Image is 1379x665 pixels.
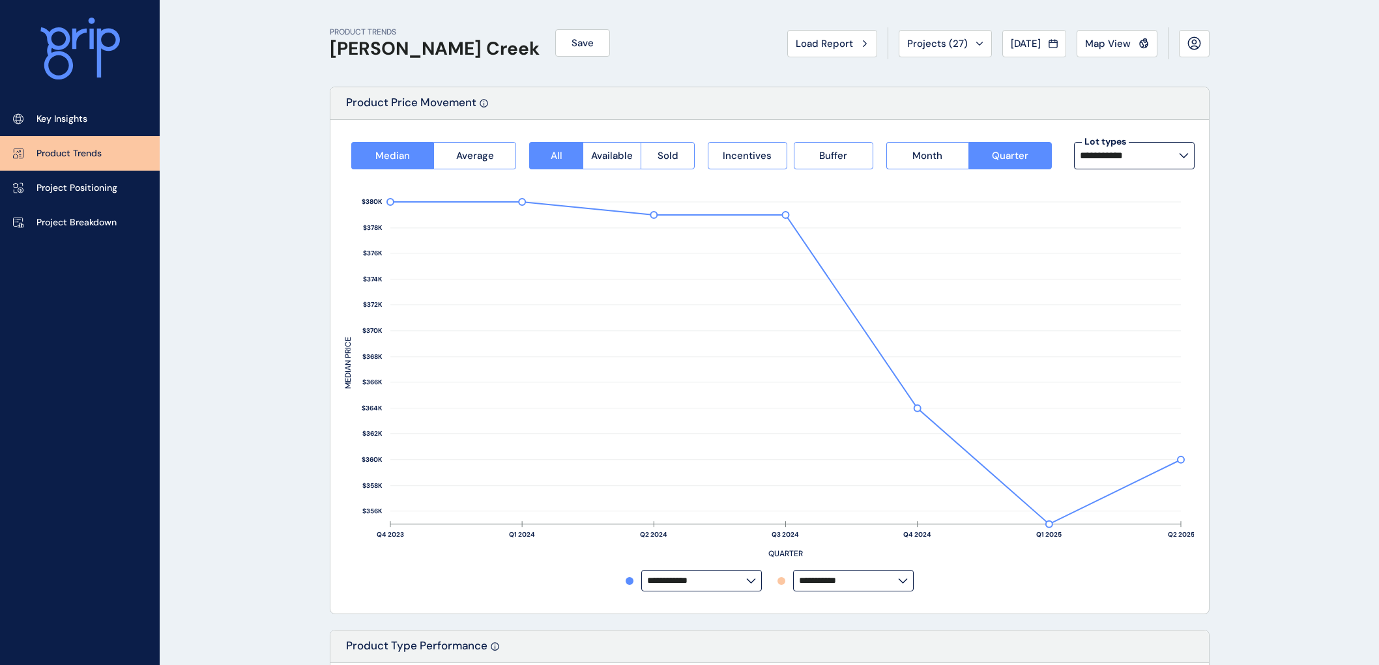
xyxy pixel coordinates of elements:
text: Q1 2025 [1036,530,1062,539]
text: Q2 2025 [1168,530,1195,539]
span: Map View [1085,37,1131,50]
p: PRODUCT TRENDS [330,27,540,38]
span: Month [912,149,942,162]
button: Available [583,142,641,169]
p: Product Price Movement [346,95,476,119]
text: $368K [362,353,383,361]
span: Save [572,36,594,50]
button: Buffer [794,142,873,169]
button: Quarter [968,142,1051,169]
span: Incentives [723,149,772,162]
button: Average [433,142,516,169]
text: $378K [363,224,383,233]
label: Lot types [1082,135,1129,149]
button: Median [351,142,433,169]
text: MEDIAN PRICE [343,337,353,389]
text: $358K [362,482,383,490]
span: Quarter [992,149,1028,162]
span: All [551,149,562,162]
button: Load Report [787,30,877,57]
span: Buffer [819,149,847,162]
button: Save [555,29,610,57]
span: Sold [658,149,678,162]
span: Load Report [796,37,853,50]
text: $370K [362,327,383,335]
p: Project Positioning [36,182,117,195]
span: [DATE] [1011,37,1041,50]
text: Q2 2024 [640,530,667,539]
button: Map View [1077,30,1157,57]
button: Projects (27) [899,30,992,57]
button: Incentives [708,142,787,169]
text: QUARTER [768,548,803,559]
text: $372K [363,301,383,309]
span: Median [375,149,410,162]
button: Month [886,142,968,169]
button: [DATE] [1002,30,1066,57]
button: Sold [641,142,695,169]
text: Q4 2023 [377,530,404,539]
text: $374K [363,276,383,284]
text: $360K [362,456,383,464]
p: Key Insights [36,113,87,126]
p: Product Trends [36,147,102,160]
text: $366K [362,378,383,387]
text: $376K [363,249,383,258]
p: Project Breakdown [36,216,117,229]
span: Projects ( 27 ) [907,37,968,50]
span: Average [456,149,494,162]
p: Product Type Performance [346,638,487,662]
text: $364K [362,404,383,413]
text: $362K [362,430,383,438]
button: All [529,142,583,169]
text: $380K [362,198,383,206]
text: Q3 2024 [772,530,799,539]
h1: [PERSON_NAME] Creek [330,38,540,60]
text: Q1 2024 [509,530,535,539]
text: Q4 2024 [903,530,931,539]
span: Available [591,149,633,162]
text: $356K [362,507,383,516]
